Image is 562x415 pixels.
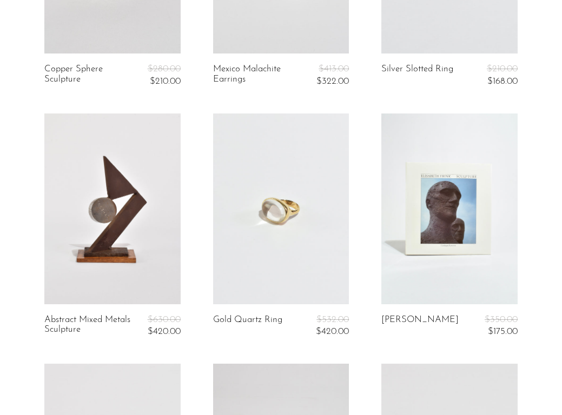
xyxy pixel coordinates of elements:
span: $322.00 [316,77,349,86]
span: $630.00 [148,315,181,324]
a: [PERSON_NAME] [381,315,459,337]
a: Mexico Malachite Earrings [213,64,302,86]
span: $420.00 [148,327,181,336]
span: $413.00 [319,64,349,73]
span: $280.00 [148,64,181,73]
a: Silver Slotted Ring [381,64,453,86]
a: Abstract Mixed Metals Sculpture [44,315,133,337]
span: $210.00 [487,64,518,73]
span: $420.00 [316,327,349,336]
span: $350.00 [485,315,518,324]
span: $210.00 [150,77,181,86]
a: Copper Sphere Sculpture [44,64,133,86]
a: Gold Quartz Ring [213,315,282,337]
span: $175.00 [488,327,518,336]
span: $168.00 [487,77,518,86]
span: $532.00 [316,315,349,324]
